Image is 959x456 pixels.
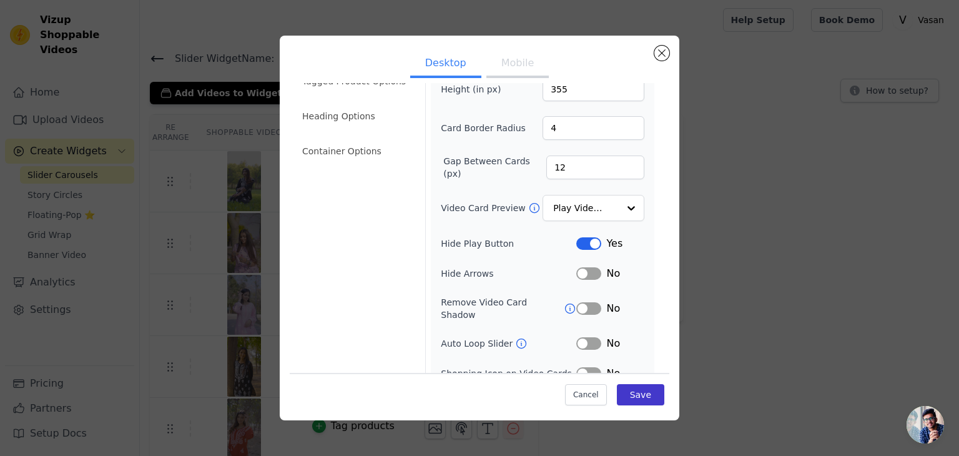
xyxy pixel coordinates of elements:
[606,336,620,351] span: No
[443,155,546,180] label: Gap Between Cards (px)
[441,367,576,380] label: Shopping Icon on Video Cards
[606,301,620,316] span: No
[441,267,576,280] label: Hide Arrows
[486,51,549,78] button: Mobile
[907,406,944,444] a: Open chat
[441,237,576,250] label: Hide Play Button
[606,236,622,251] span: Yes
[654,46,669,61] button: Close modal
[441,83,509,96] label: Height (in px)
[441,337,515,350] label: Auto Loop Slider
[606,366,620,381] span: No
[617,384,664,405] button: Save
[441,296,564,321] label: Remove Video Card Shadow
[441,202,528,214] label: Video Card Preview
[295,139,418,164] li: Container Options
[565,384,607,405] button: Cancel
[606,266,620,281] span: No
[410,51,481,78] button: Desktop
[441,122,526,134] label: Card Border Radius
[295,104,418,129] li: Heading Options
